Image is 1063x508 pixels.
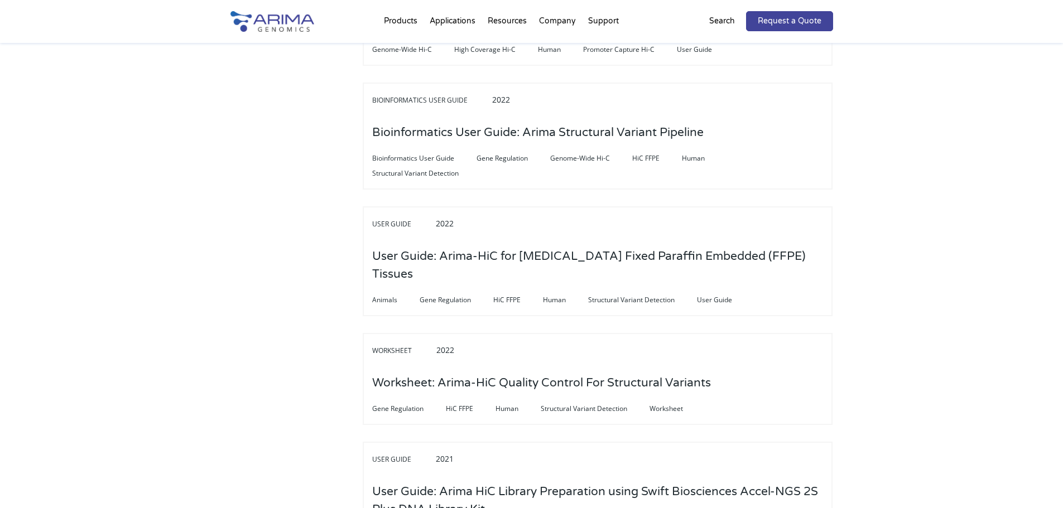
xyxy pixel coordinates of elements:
img: Arima-Genomics-logo [230,11,314,32]
span: Gene Regulation [420,293,493,307]
span: Human [496,402,541,415]
a: Worksheet: Arima-HiC Quality Control For Structural Variants [372,377,711,389]
span: 2022 [436,345,454,355]
h3: User Guide: Arima-HiC for [MEDICAL_DATA] Fixed Paraffin Embedded (FFPE) Tissues [372,239,823,292]
span: HiC FFPE [632,152,682,165]
span: Worksheet [650,402,705,415]
span: User Guide [372,453,434,466]
span: HiC FFPE [493,293,543,307]
span: User Guide [697,293,754,307]
span: Gene Regulation [477,152,550,165]
span: Human [538,43,583,56]
a: User Guide: Arima-HiC for [MEDICAL_DATA] Fixed Paraffin Embedded (FFPE) Tissues [372,268,823,280]
span: Animals [372,293,420,307]
span: Bioinformatics User Guide [372,94,490,107]
span: User Guide [372,217,434,231]
span: 2022 [436,218,454,229]
span: Human [682,152,727,165]
h3: Bioinformatics User Guide: Arima Structural Variant Pipeline [372,115,704,150]
span: HiC FFPE [446,402,496,415]
span: Genome-Wide Hi-C [550,152,632,165]
span: 2022 [492,94,510,105]
span: User Guide [677,43,734,56]
span: 2021 [436,453,454,464]
span: Genome-Wide Hi-C [372,43,454,56]
a: Bioinformatics User Guide: Arima Structural Variant Pipeline [372,127,704,139]
span: Human [543,293,588,307]
span: Structural Variant Detection [588,293,697,307]
span: Gene Regulation [372,402,446,415]
a: Request a Quote [746,11,833,31]
span: Structural Variant Detection [372,167,481,180]
span: High Coverage Hi-C [454,43,538,56]
h3: Worksheet: Arima-HiC Quality Control For Structural Variants [372,366,711,400]
span: Bioinformatics User Guide [372,152,477,165]
p: Search [709,14,735,28]
span: Promoter Capture Hi-C [583,43,677,56]
span: Structural Variant Detection [541,402,650,415]
span: Worksheet [372,344,434,357]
